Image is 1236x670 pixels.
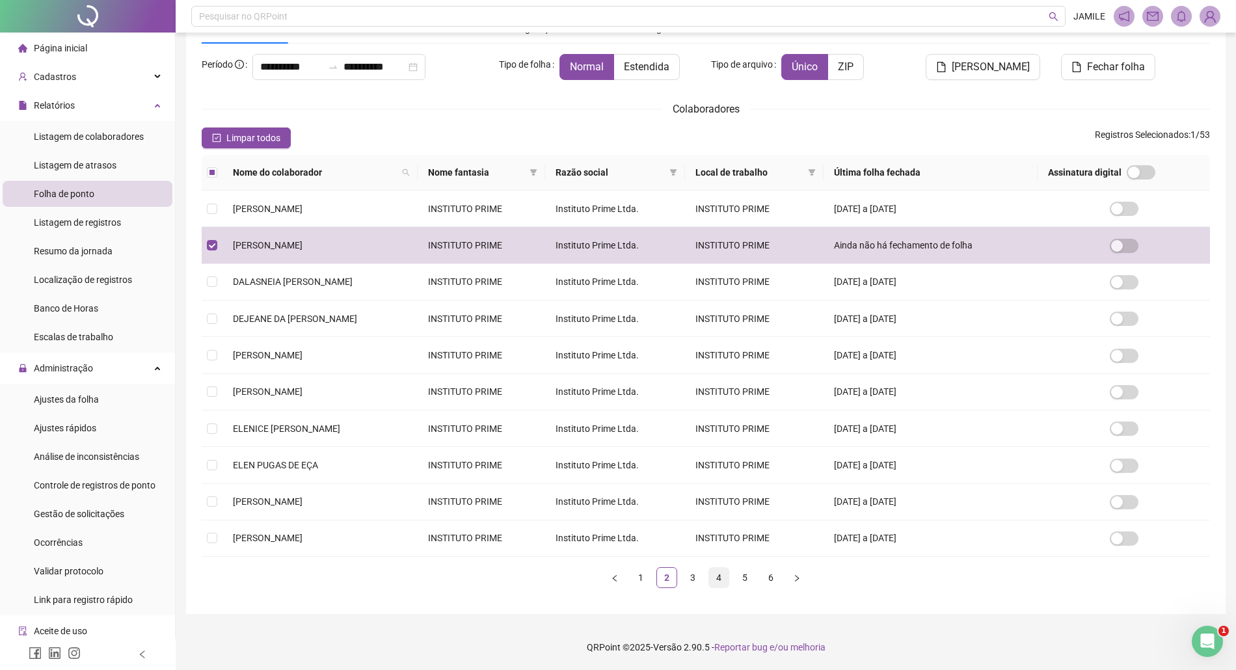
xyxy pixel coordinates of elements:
[34,217,121,228] span: Listagem de registros
[685,337,824,373] td: INSTITUTO PRIME
[624,60,669,73] span: Estendida
[202,127,291,148] button: Limpar todos
[685,410,824,447] td: INSTITUTO PRIME
[176,624,1236,670] footer: QRPoint © 2025 - 2.90.5 -
[824,301,1038,337] td: [DATE] a [DATE]
[34,480,155,490] span: Controle de registros de ponto
[233,204,302,214] span: [PERSON_NAME]
[434,24,483,33] span: Assinaturas
[418,301,545,337] td: INSTITUTO PRIME
[611,574,619,582] span: left
[834,240,973,250] span: Ainda não há fechamento de folha
[926,54,1040,80] button: [PERSON_NAME]
[34,189,94,199] span: Folha de ponto
[656,567,677,588] li: 2
[824,155,1038,191] th: Última folha fechada
[805,163,818,182] span: filter
[824,520,1038,557] td: [DATE] a [DATE]
[545,191,685,227] td: Instituto Prime Ltda.
[328,62,338,72] span: swap-right
[1049,12,1058,21] span: search
[711,57,773,72] span: Tipo de arquivo
[34,131,144,142] span: Listagem de colaboradores
[34,537,83,548] span: Ocorrências
[418,264,545,301] td: INSTITUTO PRIME
[18,626,27,636] span: audit
[233,276,353,287] span: DALASNEIA [PERSON_NAME]
[545,520,685,557] td: Instituto Prime Ltda.
[34,566,103,576] span: Validar protocolo
[34,303,98,314] span: Banco de Horas
[34,100,75,111] span: Relatórios
[328,62,338,72] span: to
[545,264,685,301] td: Instituto Prime Ltda.
[418,410,545,447] td: INSTITUTO PRIME
[709,568,729,587] a: 4
[138,650,147,659] span: left
[653,642,682,652] span: Versão
[1118,10,1130,22] span: notification
[682,567,703,588] li: 3
[1095,129,1189,140] span: Registros Selecionados
[545,410,685,447] td: Instituto Prime Ltda.
[48,647,61,660] span: linkedin
[527,163,540,182] span: filter
[1071,62,1082,72] span: file
[34,394,99,405] span: Ajustes da folha
[233,314,357,324] span: DEJEANE DA [PERSON_NAME]
[202,59,233,70] span: Período
[418,484,545,520] td: INSTITUTO PRIME
[18,72,27,81] span: user-add
[1073,9,1105,23] span: JAMILE
[1095,127,1210,148] span: : 1 / 53
[793,574,801,582] span: right
[685,301,824,337] td: INSTITUTO PRIME
[418,191,545,227] td: INSTITUTO PRIME
[792,60,818,73] span: Único
[402,168,410,176] span: search
[29,647,42,660] span: facebook
[1200,7,1220,26] img: 90348
[233,350,302,360] span: [PERSON_NAME]
[418,447,545,483] td: INSTITUTO PRIME
[667,163,680,182] span: filter
[683,568,703,587] a: 3
[685,447,824,483] td: INSTITUTO PRIME
[824,337,1038,373] td: [DATE] a [DATE]
[1218,626,1229,636] span: 1
[212,133,221,142] span: check-square
[233,496,302,507] span: [PERSON_NAME]
[695,165,803,180] span: Local de trabalho
[824,410,1038,447] td: [DATE] a [DATE]
[504,24,625,33] span: Configurações de fechamento
[685,191,824,227] td: INSTITUTO PRIME
[545,337,685,373] td: Instituto Prime Ltda.
[499,57,551,72] span: Tipo de folha
[657,568,677,587] a: 2
[34,363,93,373] span: Administração
[233,423,340,434] span: ELENICE [PERSON_NAME]
[399,163,412,182] span: search
[685,227,824,263] td: INSTITUTO PRIME
[685,520,824,557] td: INSTITUTO PRIME
[34,626,87,636] span: Aceite de uso
[808,168,816,176] span: filter
[18,364,27,373] span: lock
[34,275,132,285] span: Localização de registros
[824,374,1038,410] td: [DATE] a [DATE]
[34,509,124,519] span: Gestão de solicitações
[18,101,27,110] span: file
[18,44,27,53] span: home
[418,374,545,410] td: INSTITUTO PRIME
[761,568,781,587] a: 6
[824,191,1038,227] td: [DATE] a [DATE]
[34,160,116,170] span: Listagem de atrasos
[735,568,755,587] a: 5
[233,460,318,470] span: ELEN PUGAS DE EÇA
[838,60,853,73] span: ZIP
[1087,59,1145,75] span: Fechar folha
[556,165,664,180] span: Razão social
[786,567,807,588] button: right
[685,484,824,520] td: INSTITUTO PRIME
[1048,165,1122,180] span: Assinatura digital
